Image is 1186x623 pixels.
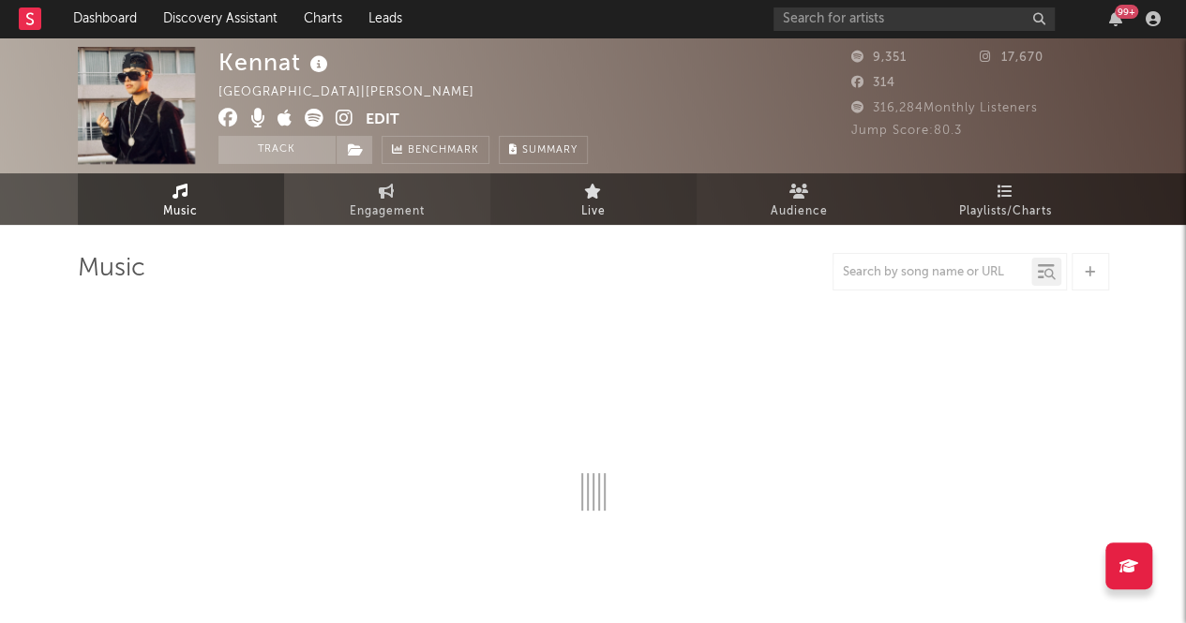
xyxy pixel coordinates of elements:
span: 314 [851,77,895,89]
span: Playlists/Charts [959,200,1052,223]
button: Track [218,136,336,164]
button: Summary [499,136,588,164]
button: Edit [366,109,399,132]
div: 99 + [1115,5,1138,19]
span: 9,351 [851,52,907,64]
a: Audience [697,173,903,225]
a: Music [78,173,284,225]
span: 17,670 [980,52,1043,64]
a: Live [490,173,697,225]
input: Search for artists [773,7,1055,31]
span: Music [163,200,198,223]
span: Summary [522,145,578,156]
span: Live [581,200,606,223]
span: Engagement [350,200,425,223]
span: 316,284 Monthly Listeners [851,102,1038,114]
span: Audience [771,200,828,223]
a: Benchmark [382,136,489,164]
button: 99+ [1109,11,1122,26]
div: Kennat [218,47,333,78]
span: Benchmark [408,140,479,162]
input: Search by song name or URL [833,265,1031,280]
a: Engagement [284,173,490,225]
span: Jump Score: 80.3 [851,125,962,137]
div: [GEOGRAPHIC_DATA] | [PERSON_NAME] [218,82,496,104]
a: Playlists/Charts [903,173,1109,225]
